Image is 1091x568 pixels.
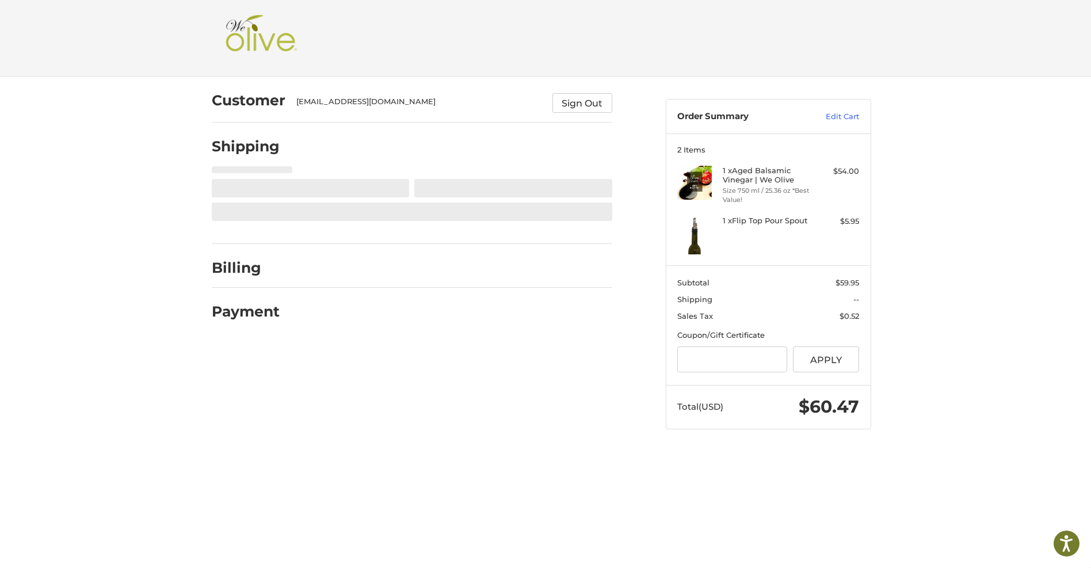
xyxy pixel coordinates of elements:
[677,330,859,341] div: Coupon/Gift Certificate
[212,259,279,277] h2: Billing
[552,93,612,113] button: Sign Out
[677,311,713,321] span: Sales Tax
[723,216,811,225] h4: 1 x Flip Top Pour Spout
[296,96,541,113] div: [EMAIL_ADDRESS][DOMAIN_NAME]
[814,216,859,227] div: $5.95
[840,311,859,321] span: $0.52
[212,138,280,155] h2: Shipping
[212,92,285,109] h2: Customer
[677,295,712,304] span: Shipping
[16,17,130,26] p: We're away right now. Please check back later!
[212,303,280,321] h2: Payment
[801,111,859,123] a: Edit Cart
[132,15,146,29] button: Open LiveChat chat widget
[836,278,859,287] span: $59.95
[677,346,787,372] input: Gift Certificate or Coupon Code
[799,396,859,417] span: $60.47
[677,401,723,412] span: Total (USD)
[793,346,860,372] button: Apply
[223,15,300,61] img: Shop We Olive
[723,186,811,205] li: Size 750 ml / 25.36 oz *Best Value!
[677,111,801,123] h3: Order Summary
[677,145,859,154] h3: 2 Items
[677,278,709,287] span: Subtotal
[814,166,859,177] div: $54.00
[853,295,859,304] span: --
[723,166,811,185] h4: 1 x Aged Balsamic Vinegar | We Olive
